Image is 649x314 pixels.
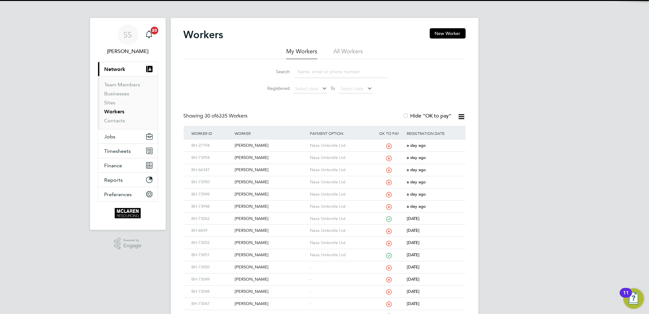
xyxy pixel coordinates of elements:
span: 20 [151,27,158,34]
div: BH-73950 [190,176,233,188]
span: Select date [295,86,319,92]
span: 6335 Workers [205,113,248,119]
button: Open Resource Center, 11 new notifications [623,288,644,309]
button: Timesheets [98,144,158,158]
span: Reports [104,177,123,183]
span: a day ago [407,155,426,160]
div: [PERSON_NAME] [233,188,308,200]
button: New Worker [430,28,466,39]
div: BH-73062 [190,213,233,225]
li: My Workers [286,48,317,59]
span: [DATE] [407,301,420,306]
span: Jobs [104,134,116,140]
span: To [329,84,337,92]
div: [PERSON_NAME] [233,140,308,152]
div: BH-27194 [190,140,233,152]
div: [PERSON_NAME] [233,274,308,285]
div: [PERSON_NAME] [233,201,308,213]
a: BH-27194[PERSON_NAME]Nasa Umbrella Ltda day ago [190,139,459,145]
span: [DATE] [407,289,420,294]
div: [PERSON_NAME] [233,249,308,261]
div: [PERSON_NAME] [233,152,308,164]
div: Nasa Umbrella Ltd [308,140,373,152]
span: a day ago [407,191,426,197]
div: BH-73052 [190,237,233,249]
a: BH-73047[PERSON_NAME]-[DATE] [190,298,459,303]
a: BH-73062[PERSON_NAME]Nasa Umbrella Ltd[DATE] [190,213,459,218]
a: Go to home page [98,208,158,218]
a: BH-66347[PERSON_NAME]Nasa Umbrella Ltda day ago [190,164,459,169]
a: Sites [104,100,116,106]
button: Reports [98,173,158,187]
div: [PERSON_NAME] [233,213,308,225]
a: 20 [143,24,155,45]
div: [PERSON_NAME] [233,237,308,249]
span: a day ago [407,143,426,148]
div: [PERSON_NAME] [233,176,308,188]
span: Powered by [123,238,141,243]
div: [PERSON_NAME] [233,286,308,298]
div: - [308,298,373,310]
h2: Workers [184,28,223,41]
a: Businesses [104,91,129,97]
a: BH-73052[PERSON_NAME]Nasa Umbrella Ltd[DATE] [190,237,459,242]
div: [PERSON_NAME] [233,298,308,310]
span: [DATE] [407,240,420,245]
span: SS [124,31,132,39]
button: Jobs [98,129,158,144]
div: Payment Option [308,126,373,141]
a: SS[PERSON_NAME] [98,24,158,55]
div: Worker [233,126,308,141]
div: Nasa Umbrella Ltd [308,225,373,237]
div: Worker ID [190,126,233,141]
a: Workers [104,109,125,115]
li: All Workers [333,48,363,59]
div: BH-73047 [190,298,233,310]
div: BH-73050 [190,261,233,273]
div: Nasa Umbrella Ltd [308,237,373,249]
div: BH-73948 [190,201,233,213]
div: BH-66347 [190,164,233,176]
nav: Main navigation [90,18,166,230]
div: OK to pay [373,126,405,141]
a: BH-73954[PERSON_NAME]Nasa Umbrella Ltda day ago [190,152,459,157]
span: Select date [341,86,364,92]
a: BH-73049[PERSON_NAME]-[DATE] [190,273,459,279]
a: BH-73948[PERSON_NAME]Nasa Umbrella Ltda day ago [190,200,459,206]
label: Search [261,69,290,74]
div: 11 [623,293,629,301]
button: Finance [98,158,158,172]
span: Timesheets [104,148,131,154]
button: Network [98,62,158,76]
a: Team Members [104,82,140,88]
span: a day ago [407,179,426,185]
div: BH-73049 [190,274,233,285]
div: Showing [184,113,249,119]
a: BH-73051[PERSON_NAME]Nasa Umbrella Ltd[DATE] [190,249,459,254]
div: Registration Date [405,126,459,141]
div: Nasa Umbrella Ltd [308,152,373,164]
span: Finance [104,162,122,169]
div: BH-73048 [190,286,233,298]
div: Nasa Umbrella Ltd [308,201,373,213]
a: BH-73048[PERSON_NAME]-[DATE] [190,285,459,291]
div: - [308,261,373,273]
span: [DATE] [407,252,420,257]
div: Nasa Umbrella Ltd [308,249,373,261]
img: mclaren-logo-retina.png [115,208,141,218]
span: [DATE] [407,276,420,282]
div: Nasa Umbrella Ltd [308,213,373,225]
span: Engage [123,243,141,249]
a: BH-73950[PERSON_NAME]Nasa Umbrella Ltda day ago [190,176,459,181]
span: [DATE] [407,216,420,221]
div: - [308,274,373,285]
label: Registered [261,85,290,91]
span: a day ago [407,204,426,209]
div: Nasa Umbrella Ltd [308,176,373,188]
a: BH-73949[PERSON_NAME]Nasa Umbrella Ltda day ago [190,188,459,194]
div: BH-73954 [190,152,233,164]
span: a day ago [407,167,426,172]
span: 30 of [205,113,216,119]
a: Powered byEngage [114,238,141,250]
span: Steven South [98,48,158,55]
